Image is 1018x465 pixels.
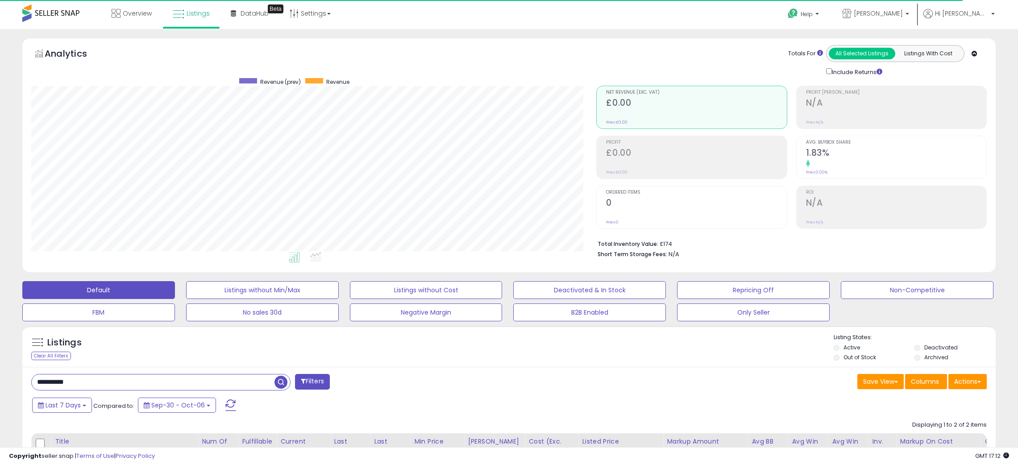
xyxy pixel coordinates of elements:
[667,437,744,446] div: Markup Amount
[677,303,830,321] button: Only Seller
[295,374,330,390] button: Filters
[911,377,939,386] span: Columns
[948,374,987,389] button: Actions
[186,281,339,299] button: Listings without Min/Max
[806,90,986,95] span: Profit [PERSON_NAME]
[9,452,42,460] strong: Copyright
[260,78,301,86] span: Revenue (prev)
[923,9,995,29] a: Hi [PERSON_NAME]
[334,437,366,465] div: Last Purchase Price
[93,402,134,410] span: Compared to:
[606,98,786,110] h2: £0.00
[32,398,92,413] button: Last 7 Days
[781,1,828,29] a: Help
[841,281,993,299] button: Non-Competitive
[843,344,860,351] label: Active
[598,250,667,258] b: Short Term Storage Fees:
[116,452,155,460] a: Privacy Policy
[975,452,1009,460] span: 2025-10-14 17:12 GMT
[806,220,823,225] small: Prev: N/A
[241,9,269,18] span: DataHub
[606,198,786,210] h2: 0
[900,437,977,446] div: Markup on Cost
[582,437,659,446] div: Listed Price
[924,353,948,361] label: Archived
[806,170,827,175] small: Prev: 0.00%
[843,353,876,361] label: Out of Stock
[924,344,958,351] label: Deactivated
[787,8,798,19] i: Get Help
[912,421,987,429] div: Displaying 1 to 2 of 2 items
[606,90,786,95] span: Net Revenue (Exc. VAT)
[606,148,786,160] h2: £0.00
[186,303,339,321] button: No sales 30d
[598,238,980,249] li: £174
[280,437,326,456] div: Current Buybox Price
[606,190,786,195] span: Ordered Items
[350,303,503,321] button: Negative Margin
[985,437,1017,456] div: Ordered Items
[857,374,904,389] button: Save View
[22,303,175,321] button: FBM
[834,333,996,342] p: Listing States:
[55,437,194,446] div: Title
[350,281,503,299] button: Listings without Cost
[677,281,830,299] button: Repricing Off
[806,190,986,195] span: ROI
[806,148,986,160] h2: 1.83%
[46,401,81,410] span: Last 7 Days
[854,9,903,18] span: [PERSON_NAME]
[268,4,283,13] div: Tooltip anchor
[151,401,205,410] span: Sep-30 - Oct-06
[801,10,813,18] span: Help
[414,437,460,446] div: Min Price
[792,437,824,465] div: Avg Win Price 24h.
[47,336,82,349] h5: Listings
[606,120,627,125] small: Prev: £0.00
[806,98,986,110] h2: N/A
[832,437,864,456] div: Avg Win Price
[752,437,784,456] div: Avg BB Share
[123,9,152,18] span: Overview
[606,170,627,175] small: Prev: £0.00
[31,352,71,360] div: Clear All Filters
[242,437,273,456] div: Fulfillable Quantity
[138,398,216,413] button: Sep-30 - Oct-06
[788,50,823,58] div: Totals For
[22,281,175,299] button: Default
[806,198,986,210] h2: N/A
[669,250,679,258] span: N/A
[76,452,114,460] a: Terms of Use
[513,281,666,299] button: Deactivated & In Stock
[9,452,155,461] div: seller snap | |
[187,9,210,18] span: Listings
[935,9,989,18] span: Hi [PERSON_NAME]
[606,220,619,225] small: Prev: 0
[468,437,521,446] div: [PERSON_NAME]
[905,374,947,389] button: Columns
[528,437,574,456] div: Cost (Exc. VAT)
[606,140,786,145] span: Profit
[819,66,893,77] div: Include Returns
[806,120,823,125] small: Prev: N/A
[829,48,895,59] button: All Selected Listings
[895,48,961,59] button: Listings With Cost
[326,78,349,86] span: Revenue
[45,47,104,62] h5: Analytics
[806,140,986,145] span: Avg. Buybox Share
[202,437,234,456] div: Num of Comp.
[872,437,892,456] div: Inv. value
[598,240,658,248] b: Total Inventory Value:
[513,303,666,321] button: B2B Enabled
